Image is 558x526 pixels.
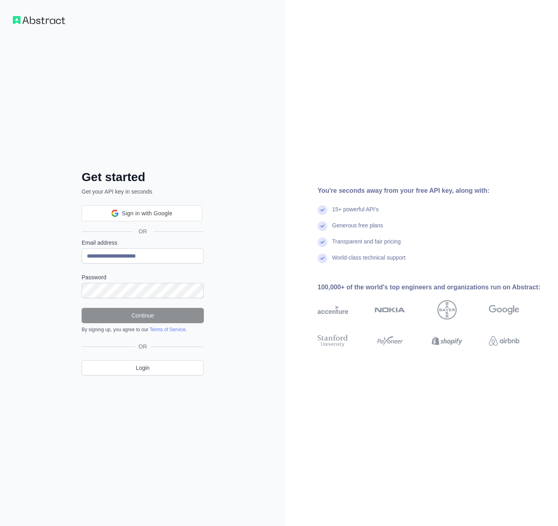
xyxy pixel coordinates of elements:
[13,16,65,24] img: Workflow
[432,333,462,349] img: shopify
[318,300,348,320] img: accenture
[82,360,204,375] a: Login
[332,205,379,221] div: 15+ powerful API's
[332,254,406,270] div: World-class technical support
[132,227,154,235] span: OR
[82,308,204,323] button: Continue
[82,239,204,247] label: Email address
[332,237,401,254] div: Transparent and fair pricing
[318,333,348,349] img: stanford university
[135,342,150,351] span: OR
[318,186,545,196] div: You're seconds away from your free API key, along with:
[332,221,383,237] div: Generous free plans
[318,221,327,231] img: check mark
[82,326,204,333] div: By signing up, you agree to our .
[375,300,405,320] img: nokia
[150,327,185,332] a: Terms of Service
[489,333,519,349] img: airbnb
[489,300,519,320] img: google
[82,273,204,281] label: Password
[82,205,202,221] div: Sign in with Google
[318,254,327,263] img: check mark
[318,237,327,247] img: check mark
[375,333,405,349] img: payoneer
[122,209,172,218] span: Sign in with Google
[82,170,204,184] h2: Get started
[318,283,545,292] div: 100,000+ of the world's top engineers and organizations run on Abstract:
[82,188,204,196] p: Get your API key in seconds
[437,300,457,320] img: bayer
[318,205,327,215] img: check mark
